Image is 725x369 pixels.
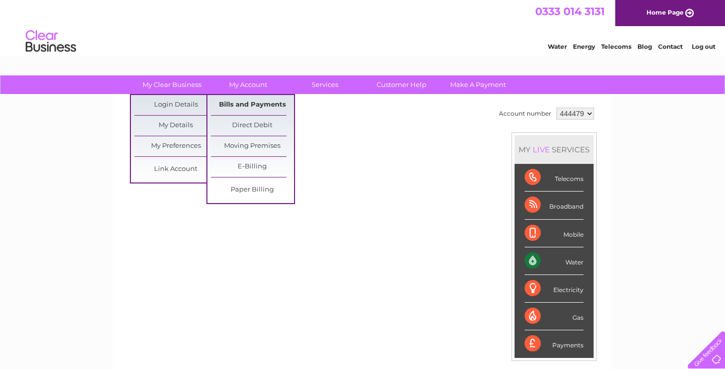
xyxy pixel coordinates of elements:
a: Moving Premises [211,136,294,156]
img: logo.png [25,26,77,57]
a: Blog [637,43,652,50]
a: Login Details [134,95,217,115]
a: Energy [573,43,595,50]
div: Electricity [525,275,584,303]
a: Make A Payment [437,75,520,94]
div: Water [525,247,584,275]
a: Telecoms [601,43,631,50]
a: E-Billing [211,157,294,177]
div: Clear Business is a trading name of Verastar Limited (registered in [GEOGRAPHIC_DATA] No. 3667643... [125,6,601,49]
a: Contact [658,43,683,50]
div: Payments [525,330,584,357]
a: Services [283,75,367,94]
div: Telecoms [525,164,584,192]
div: Gas [525,303,584,330]
a: My Preferences [134,136,217,156]
div: Broadband [525,192,584,219]
div: MY SERVICES [515,135,594,164]
a: Direct Debit [211,116,294,136]
div: LIVE [531,145,552,154]
a: My Details [134,116,217,136]
a: 0333 014 3131 [535,5,605,18]
a: Log out [692,43,715,50]
td: Account number [496,105,554,122]
a: Link Account [134,159,217,179]
a: Paper Billing [211,180,294,200]
a: My Account [207,75,290,94]
a: Water [548,43,567,50]
a: Bills and Payments [211,95,294,115]
a: My Clear Business [130,75,213,94]
a: Customer Help [360,75,443,94]
div: Mobile [525,220,584,247]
